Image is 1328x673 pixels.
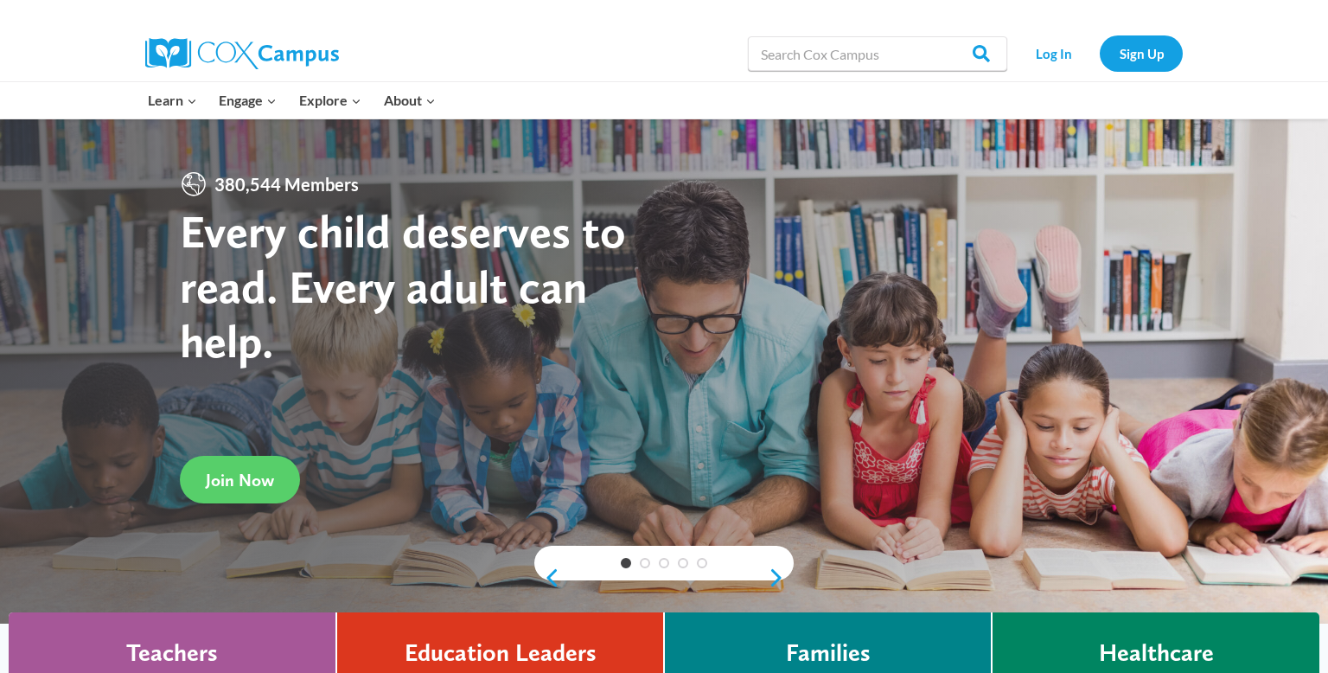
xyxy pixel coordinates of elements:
img: Cox Campus [145,38,339,69]
span: Learn [148,89,197,112]
h4: Healthcare [1099,638,1214,668]
a: next [768,567,794,588]
a: previous [534,567,560,588]
input: Search Cox Campus [748,36,1007,71]
nav: Secondary Navigation [1016,35,1183,71]
nav: Primary Navigation [137,82,446,119]
a: 2 [640,558,650,568]
h4: Teachers [126,638,218,668]
a: Log In [1016,35,1091,71]
span: Explore [299,89,361,112]
a: Join Now [180,456,300,503]
a: 3 [659,558,669,568]
h4: Families [786,638,871,668]
span: Join Now [206,470,274,490]
a: 4 [678,558,688,568]
a: Sign Up [1100,35,1183,71]
h4: Education Leaders [405,638,597,668]
div: content slider buttons [534,561,794,595]
span: Engage [219,89,277,112]
span: About [384,89,436,112]
a: 5 [697,558,707,568]
strong: Every child deserves to read. Every adult can help. [180,203,626,369]
a: 1 [621,558,631,568]
span: 380,544 Members [207,170,366,198]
